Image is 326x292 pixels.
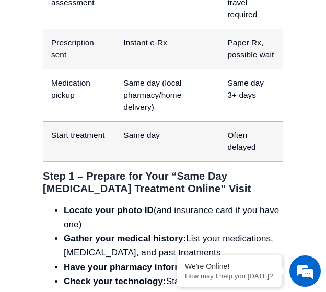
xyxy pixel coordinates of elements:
td: Instant e-Rx [115,29,219,69]
textarea: Type your message and hit 'Enter' [5,187,199,224]
td: Often delayed [219,121,283,161]
h3: Step 1 – Prepare for Your “Same Day [MEDICAL_DATA] Treatment Online” Visit [43,170,283,195]
span: We're online! [61,83,144,188]
div: Chat with us now [70,55,191,68]
td: Same day (local pharmacy/home delivery) [115,69,219,122]
td: Same day–3+ days [219,69,283,122]
td: Medication pickup [43,69,115,122]
td: Paper Rx, possible wait [219,29,283,69]
p: How may I help you today? [185,272,274,280]
strong: Check your technology: [64,276,166,286]
div: Minimize live chat window [171,5,196,30]
td: Prescription sent [43,29,115,69]
div: Navigation go back [11,54,27,69]
td: Same day [115,121,219,161]
td: Start treatment [43,121,115,161]
strong: Gather your medical history: [64,233,186,243]
li: (and insurance card if you have one) [64,203,283,231]
li: List your medications, [MEDICAL_DATA], and past treatments [64,231,283,260]
strong: Have your pharmacy information ready [64,262,230,272]
div: We're Online! [185,262,274,271]
strong: Locate your photo ID [64,205,154,215]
